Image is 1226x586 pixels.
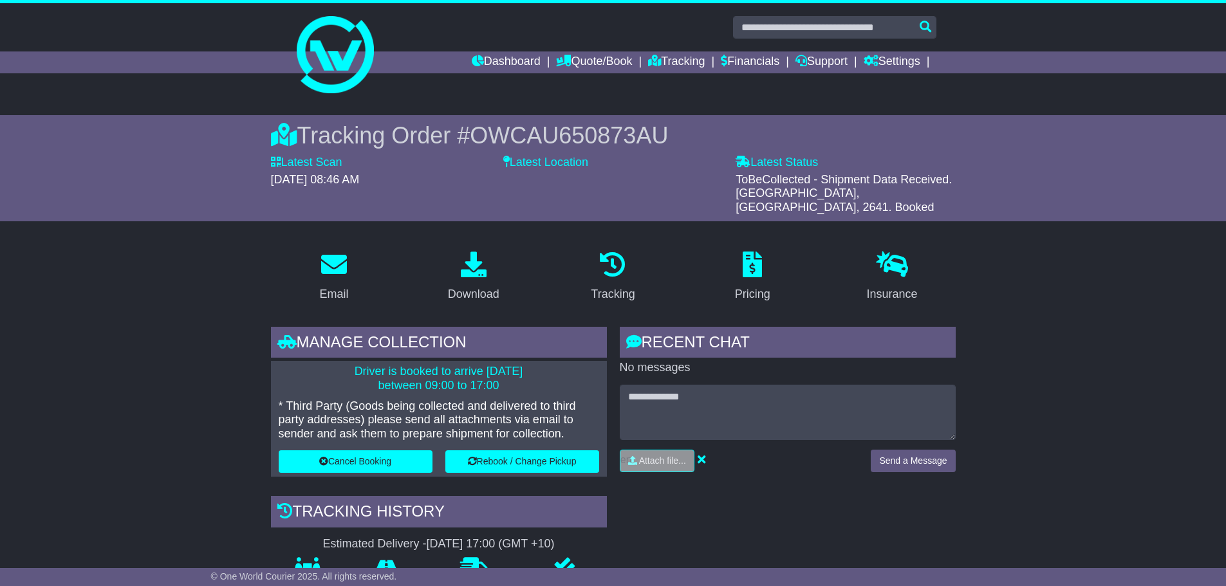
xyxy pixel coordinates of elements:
a: Tracking [582,247,643,307]
button: Cancel Booking [279,450,432,473]
span: [DATE] 08:46 AM [271,173,360,186]
p: * Third Party (Goods being collected and delivered to third party addresses) please send all atta... [279,399,599,441]
div: RECENT CHAT [620,327,956,362]
a: Support [795,51,848,73]
span: ToBeCollected - Shipment Data Received. [GEOGRAPHIC_DATA], [GEOGRAPHIC_DATA], 2641. Booked [736,173,952,214]
button: Send a Message [871,450,955,472]
label: Latest Location [503,156,588,170]
a: Tracking [648,51,705,73]
p: No messages [620,361,956,375]
div: Insurance [867,286,918,303]
div: Tracking Order # [271,122,956,149]
a: Email [311,247,357,307]
a: Pricing [727,247,779,307]
button: Rebook / Change Pickup [445,450,599,473]
div: Manage collection [271,327,607,362]
a: Quote/Book [556,51,632,73]
div: Estimated Delivery - [271,537,607,551]
div: Pricing [735,286,770,303]
div: Tracking [591,286,635,303]
a: Settings [864,51,920,73]
div: Download [448,286,499,303]
span: OWCAU650873AU [470,122,668,149]
p: Driver is booked to arrive [DATE] between 09:00 to 17:00 [279,365,599,392]
a: Insurance [859,247,926,307]
a: Dashboard [472,51,541,73]
div: Tracking history [271,496,607,531]
div: Email [319,286,348,303]
span: © One World Courier 2025. All rights reserved. [211,571,397,581]
a: Financials [721,51,779,73]
a: Download [440,247,508,307]
div: [DATE] 17:00 (GMT +10) [427,537,555,551]
label: Latest Scan [271,156,342,170]
label: Latest Status [736,156,818,170]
